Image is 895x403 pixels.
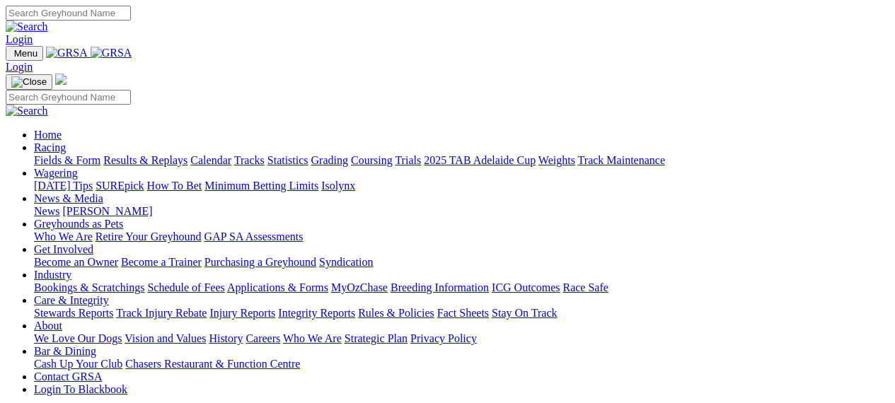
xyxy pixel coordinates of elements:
[34,243,93,255] a: Get Involved
[96,180,144,192] a: SUREpick
[492,281,560,293] a: ICG Outcomes
[209,332,243,344] a: History
[437,307,489,319] a: Fact Sheets
[6,90,131,105] input: Search
[562,281,608,293] a: Race Safe
[121,256,202,268] a: Become a Trainer
[34,230,93,243] a: Who We Are
[34,180,889,192] div: Wagering
[34,332,122,344] a: We Love Our Dogs
[147,180,202,192] a: How To Bet
[538,154,575,166] a: Weights
[34,383,127,395] a: Login To Blackbook
[34,370,102,382] a: Contact GRSA
[395,154,421,166] a: Trials
[278,307,355,319] a: Integrity Reports
[321,180,355,192] a: Isolynx
[424,154,536,166] a: 2025 TAB Adelaide Cup
[96,230,202,243] a: Retire Your Greyhound
[246,332,280,344] a: Careers
[34,167,78,179] a: Wagering
[34,230,889,243] div: Greyhounds as Pets
[492,307,557,319] a: Stay On Track
[34,345,96,357] a: Bar & Dining
[34,154,100,166] a: Fields & Form
[46,47,88,59] img: GRSA
[34,205,889,218] div: News & Media
[11,76,47,88] img: Close
[34,307,113,319] a: Stewards Reports
[147,281,224,293] a: Schedule of Fees
[91,47,132,59] img: GRSA
[190,154,231,166] a: Calendar
[34,332,889,345] div: About
[34,205,59,217] a: News
[410,332,477,344] a: Privacy Policy
[6,46,43,61] button: Toggle navigation
[283,332,342,344] a: Who We Are
[62,205,152,217] a: [PERSON_NAME]
[34,129,62,141] a: Home
[6,33,33,45] a: Login
[34,307,889,320] div: Care & Integrity
[234,154,265,166] a: Tracks
[204,180,318,192] a: Minimum Betting Limits
[34,154,889,167] div: Racing
[578,154,665,166] a: Track Maintenance
[34,281,889,294] div: Industry
[34,269,71,281] a: Industry
[204,256,316,268] a: Purchasing a Greyhound
[34,320,62,332] a: About
[34,256,118,268] a: Become an Owner
[351,154,393,166] a: Coursing
[34,358,889,370] div: Bar & Dining
[125,358,300,370] a: Chasers Restaurant & Function Centre
[331,281,388,293] a: MyOzChase
[34,180,93,192] a: [DATE] Tips
[6,105,48,117] img: Search
[14,48,37,59] span: Menu
[267,154,308,166] a: Statistics
[55,74,67,85] img: logo-grsa-white.png
[319,256,373,268] a: Syndication
[125,332,206,344] a: Vision and Values
[358,307,434,319] a: Rules & Policies
[6,21,48,33] img: Search
[34,192,103,204] a: News & Media
[209,307,275,319] a: Injury Reports
[227,281,328,293] a: Applications & Forms
[391,281,489,293] a: Breeding Information
[345,332,408,344] a: Strategic Plan
[34,218,123,230] a: Greyhounds as Pets
[6,61,33,73] a: Login
[6,6,131,21] input: Search
[311,154,348,166] a: Grading
[34,358,122,370] a: Cash Up Your Club
[34,141,66,153] a: Racing
[34,294,109,306] a: Care & Integrity
[34,256,889,269] div: Get Involved
[204,230,304,243] a: GAP SA Assessments
[6,74,52,90] button: Toggle navigation
[34,281,144,293] a: Bookings & Scratchings
[116,307,207,319] a: Track Injury Rebate
[103,154,187,166] a: Results & Replays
